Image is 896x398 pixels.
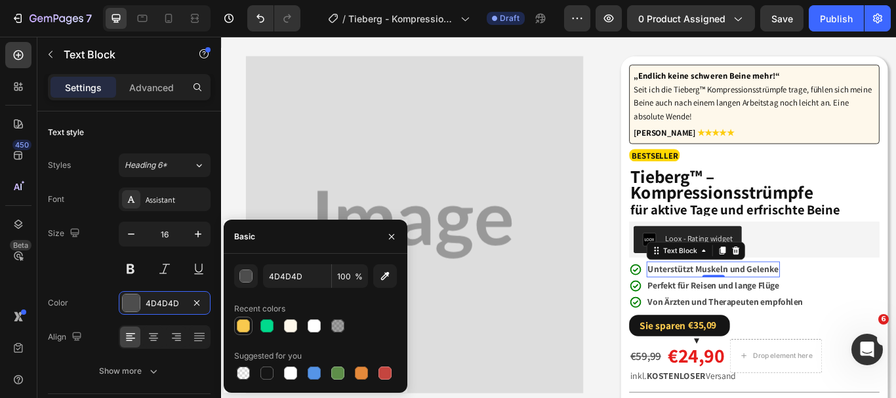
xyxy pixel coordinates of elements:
button: Save [760,5,804,31]
span: Tieberg - Kompressionssocken [348,12,455,26]
strong: Tieberg™ – Kompressionsstrümpfe [477,149,690,195]
div: Assistant [146,194,207,206]
strong: [PERSON_NAME] [481,106,553,118]
span: / [342,12,346,26]
strong: Perfekt für Reisen und lange Flüge [497,283,651,297]
strong: „Endlich keine schweren Beine mehr!“ [481,39,651,52]
div: €24,90 [519,356,588,389]
div: Sie sparen [486,327,543,346]
button: 0 product assigned [627,5,755,31]
img: loox.png [491,229,507,245]
div: Text style [48,127,84,138]
span: % [355,271,363,283]
strong: BESTSELLER [479,132,533,145]
div: Recent colors [234,303,285,315]
span: 0 product assigned [638,12,725,26]
p: 7 [86,10,92,26]
strong: Unterstützt Muskeln und Gelenke [497,264,650,278]
p: ▼ [549,346,619,365]
iframe: Intercom live chat [851,334,883,365]
div: Drop element here [620,367,689,378]
button: Loox - Rating widget [481,221,607,252]
span: 6 [878,314,889,325]
p: Settings [65,81,102,94]
div: Color [48,297,68,309]
button: Carousel Next Arrow [415,209,436,230]
div: Text Block [512,244,557,256]
span: Heading 6* [125,159,167,171]
button: Heading 6* [119,153,211,177]
p: Advanced [129,81,174,94]
div: Align [48,328,85,346]
span: Draft [500,12,519,24]
div: Loox - Rating widget [518,229,596,243]
div: Beta [10,240,31,250]
strong: Von Ärzten und Therapeuten empfohlen [497,302,678,316]
div: 450 [12,140,31,150]
span: Seit ich die Tieberg™ Kompressionsstrümpfe trage, fühlen sich meine Beine auch nach einem langen ... [481,55,758,99]
div: Undo/Redo [247,5,300,31]
div: Suggested for you [234,350,302,362]
span: Save [771,13,793,24]
div: €59,99 [476,363,514,382]
div: Styles [48,159,71,171]
input: Eg: FFFFFF [263,264,331,288]
div: Font [48,193,64,205]
div: Basic [234,231,255,243]
strong: für aktive Tage und erfrischte Beine [477,191,722,212]
div: €35,09 [543,327,579,345]
div: Publish [820,12,853,26]
div: Size [48,225,83,243]
button: 7 [5,5,98,31]
button: Publish [809,5,864,31]
iframe: Design area [221,37,896,398]
p: Text Block [64,47,175,62]
div: 4D4D4D [146,298,184,309]
button: Show more [48,359,211,383]
strong: ★★★★★ [555,106,598,118]
div: Show more [99,365,160,378]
